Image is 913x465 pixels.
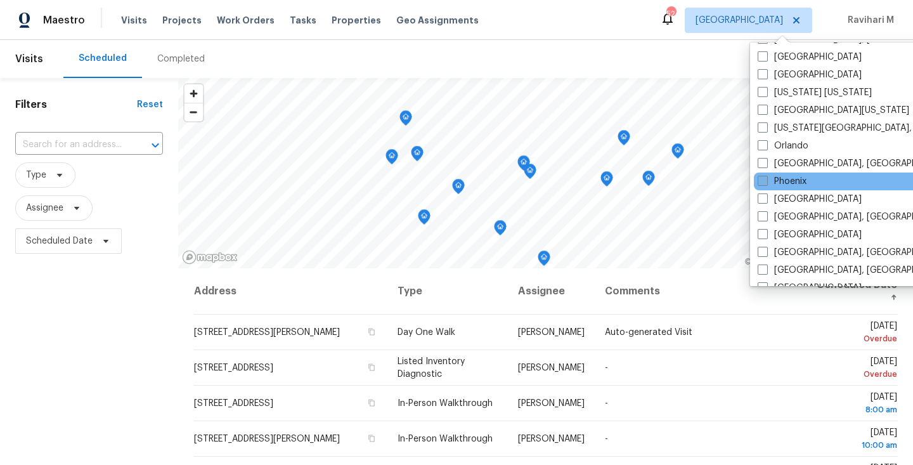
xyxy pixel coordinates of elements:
label: Orlando [758,140,808,152]
div: Map marker [399,110,412,130]
span: Projects [162,14,202,27]
div: Overdue [816,332,897,345]
span: Tasks [290,16,316,25]
label: [GEOGRAPHIC_DATA] [758,228,862,241]
span: [STREET_ADDRESS][PERSON_NAME] [194,328,340,337]
span: Maestro [43,14,85,27]
div: Overdue [816,368,897,381]
input: Search for an address... [15,135,127,155]
th: Address [193,268,387,315]
div: Map marker [642,171,655,190]
div: 52 [666,8,675,20]
span: Visits [121,14,147,27]
span: Day One Walk [398,328,455,337]
th: Assignee [508,268,595,315]
span: [PERSON_NAME] [518,328,585,337]
span: Auto-generated Visit [605,328,692,337]
label: [GEOGRAPHIC_DATA][US_STATE] [758,104,909,117]
span: In-Person Walkthrough [398,435,493,443]
span: In-Person Walkthrough [398,399,493,408]
span: Assignee [26,202,63,214]
span: [DATE] [816,357,897,381]
span: Visits [15,45,43,73]
div: Scheduled [79,52,127,65]
div: Map marker [524,164,536,183]
span: [DATE] [816,428,897,452]
span: Type [26,169,46,181]
span: - [605,363,608,372]
span: Geo Assignments [396,14,479,27]
div: Map marker [385,149,398,169]
div: Map marker [411,146,424,166]
th: Scheduled Date ↑ [806,268,898,315]
span: - [605,399,608,408]
span: Properties [332,14,381,27]
div: Map marker [418,209,431,229]
canvas: Map [178,78,891,268]
span: Scheduled Date [26,235,93,247]
label: [GEOGRAPHIC_DATA] [758,193,862,206]
label: [GEOGRAPHIC_DATA] [758,51,862,63]
span: - [605,435,608,443]
div: Map marker [517,155,530,175]
span: [PERSON_NAME] [518,363,585,372]
button: Open [146,136,164,154]
a: Mapbox homepage [182,250,238,265]
button: Copy Address [366,433,377,444]
span: Work Orders [217,14,275,27]
div: Completed [157,53,205,65]
label: [GEOGRAPHIC_DATA] [758,282,862,294]
div: 8:00 am [816,403,897,416]
th: Type [387,268,508,315]
label: [GEOGRAPHIC_DATA] [758,69,862,81]
div: Map marker [618,130,630,150]
span: [PERSON_NAME] [518,399,585,408]
div: Reset [137,98,163,111]
h1: Filters [15,98,137,111]
div: Map marker [494,220,507,240]
button: Copy Address [366,326,377,337]
button: Zoom out [185,103,203,121]
span: [STREET_ADDRESS] [194,363,273,372]
button: Copy Address [366,362,377,373]
span: [GEOGRAPHIC_DATA] [696,14,783,27]
button: Copy Address [366,397,377,409]
label: [US_STATE] [US_STATE] [758,86,872,99]
span: [STREET_ADDRESS] [194,399,273,408]
label: Phoenix [758,175,806,188]
div: Map marker [452,179,465,199]
div: 10:00 am [816,439,897,452]
span: Ravihari M [843,14,894,27]
span: [STREET_ADDRESS][PERSON_NAME] [194,435,340,443]
div: Map marker [538,251,550,270]
span: [PERSON_NAME] [518,435,585,443]
div: Map marker [600,171,613,191]
a: Mapbox [745,258,780,266]
div: Map marker [671,143,684,163]
span: Listed Inventory Diagnostic [398,357,465,379]
th: Comments [595,268,806,315]
span: [DATE] [816,322,897,345]
span: [DATE] [816,393,897,416]
button: Zoom in [185,84,203,103]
